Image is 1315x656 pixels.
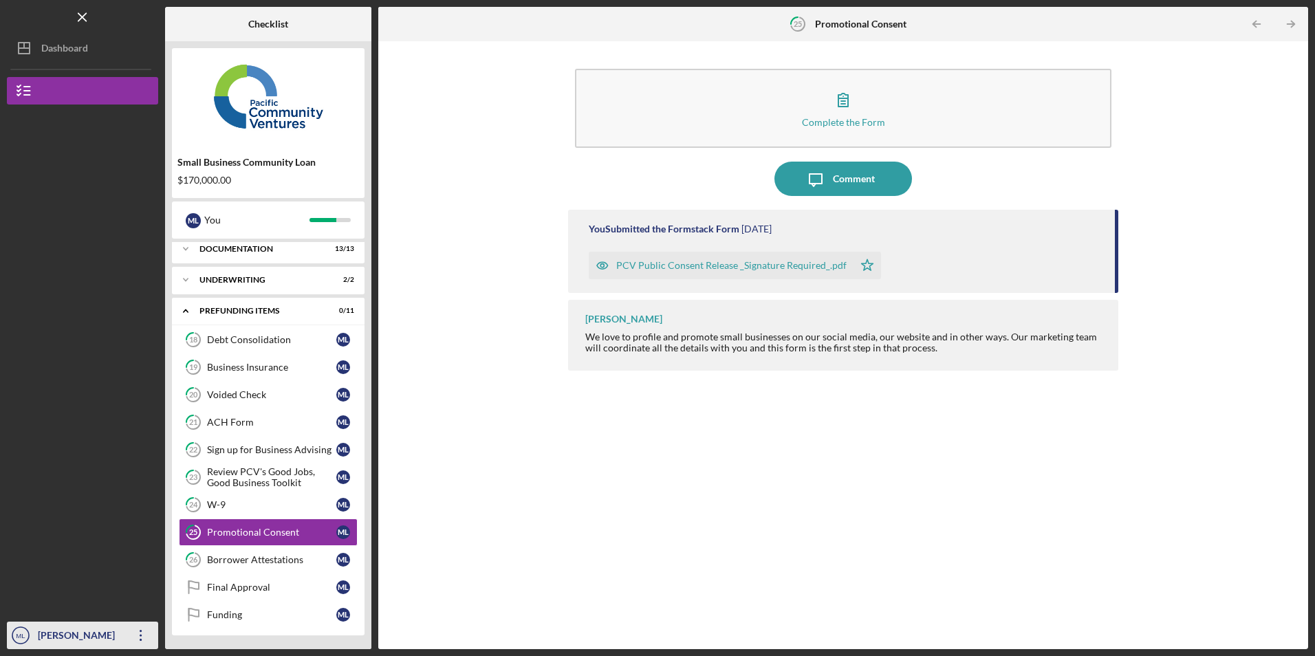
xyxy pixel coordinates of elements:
b: Checklist [248,19,288,30]
div: [PERSON_NAME] [585,314,662,325]
a: Final ApprovalML [179,573,358,601]
div: 0 / 11 [329,307,354,315]
div: Borrower Attestations [207,554,336,565]
div: Debt Consolidation [207,334,336,345]
div: PCV Public Consent Release _Signature Required_.pdf [616,260,847,271]
div: Review PCV's Good Jobs, Good Business Toolkit [207,466,336,488]
div: Complete the Form [802,117,885,127]
tspan: 20 [189,391,198,400]
div: Business Insurance [207,362,336,373]
button: ML[PERSON_NAME] [7,622,158,649]
a: 22Sign up for Business AdvisingML [179,436,358,463]
a: 18Debt ConsolidationML [179,326,358,353]
div: W-9 [207,499,336,510]
a: 21ACH FormML [179,408,358,436]
tspan: 18 [189,336,197,345]
div: M L [336,415,350,429]
div: 2 / 2 [329,276,354,284]
div: You [204,208,309,232]
tspan: 19 [189,363,198,372]
div: M L [336,608,350,622]
div: M L [336,360,350,374]
time: 2025-09-18 21:20 [741,223,772,234]
tspan: 21 [189,418,197,427]
tspan: 25 [189,528,197,537]
a: 19Business InsuranceML [179,353,358,381]
div: Promotional Consent [207,527,336,538]
tspan: 25 [794,19,802,28]
a: 20Voided CheckML [179,381,358,408]
div: [PERSON_NAME] [34,622,124,653]
tspan: 22 [189,446,197,455]
img: Product logo [172,55,365,138]
div: M L [336,498,350,512]
a: 25Promotional ConsentML [179,518,358,546]
tspan: 24 [189,501,198,510]
b: Promotional Consent [815,19,906,30]
div: M L [186,213,201,228]
div: Prefunding Items [199,307,320,315]
div: Documentation [199,245,320,253]
div: Small Business Community Loan [177,157,359,168]
div: M L [336,333,350,347]
div: Final Approval [207,582,336,593]
div: ACH Form [207,417,336,428]
a: FundingML [179,601,358,628]
tspan: 23 [189,473,197,482]
div: Dashboard [41,34,88,65]
div: Sign up for Business Advising [207,444,336,455]
div: Underwriting [199,276,320,284]
div: Voided Check [207,389,336,400]
div: M L [336,470,350,484]
div: 13 / 13 [329,245,354,253]
button: Dashboard [7,34,158,62]
div: M L [336,525,350,539]
div: M L [336,553,350,567]
tspan: 26 [189,556,198,565]
div: M L [336,580,350,594]
div: Comment [833,162,875,196]
a: 26Borrower AttestationsML [179,546,358,573]
button: PCV Public Consent Release _Signature Required_.pdf [589,252,881,279]
div: M L [336,388,350,402]
div: M L [336,443,350,457]
button: Complete the Form [575,69,1111,148]
div: Funding [207,609,336,620]
div: We love to profile and promote small businesses on our social media, our website and in other way... [585,331,1104,353]
div: $170,000.00 [177,175,359,186]
a: 23Review PCV's Good Jobs, Good Business ToolkitML [179,463,358,491]
div: You Submitted the Formstack Form [589,223,739,234]
button: Comment [774,162,912,196]
a: 24W-9ML [179,491,358,518]
text: ML [16,632,25,639]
